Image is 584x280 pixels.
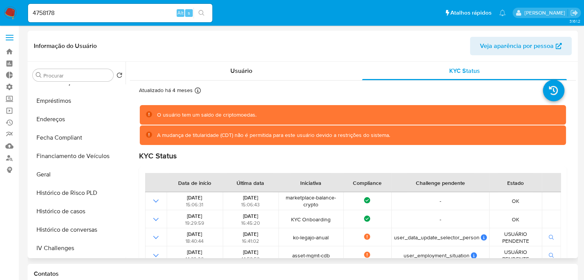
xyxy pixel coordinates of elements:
h1: Informação do Usuário [34,42,97,50]
button: Empréstimos [30,92,126,110]
span: Veja aparência por pessoa [480,37,554,55]
button: Procurar [36,72,42,78]
h1: Contatos [34,270,572,278]
button: Geral [30,165,126,184]
span: Alt [177,9,184,16]
button: search-icon [194,8,209,18]
button: Retornar ao pedido padrão [116,72,122,81]
span: Usuário [230,66,252,75]
span: Atalhos rápidos [450,9,491,17]
button: Histórico de casos [30,202,126,221]
span: KYC Status [449,66,480,75]
input: Procurar [43,72,110,79]
button: Financiamento de Veículos [30,147,126,165]
button: Veja aparência por pessoa [470,37,572,55]
a: Notificações [499,10,506,16]
button: Histórico de Risco PLD [30,184,126,202]
p: matias.logusso@mercadopago.com.br [524,9,567,16]
button: IV Challenges [30,239,126,257]
p: Atualizado há 4 meses [139,87,193,94]
button: Endereços [30,110,126,128]
input: Pesquise usuários ou casos... [28,8,212,18]
span: s [188,9,190,16]
a: Sair [570,9,578,17]
button: Histórico de conversas [30,221,126,239]
button: Fecha Compliant [30,128,126,147]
